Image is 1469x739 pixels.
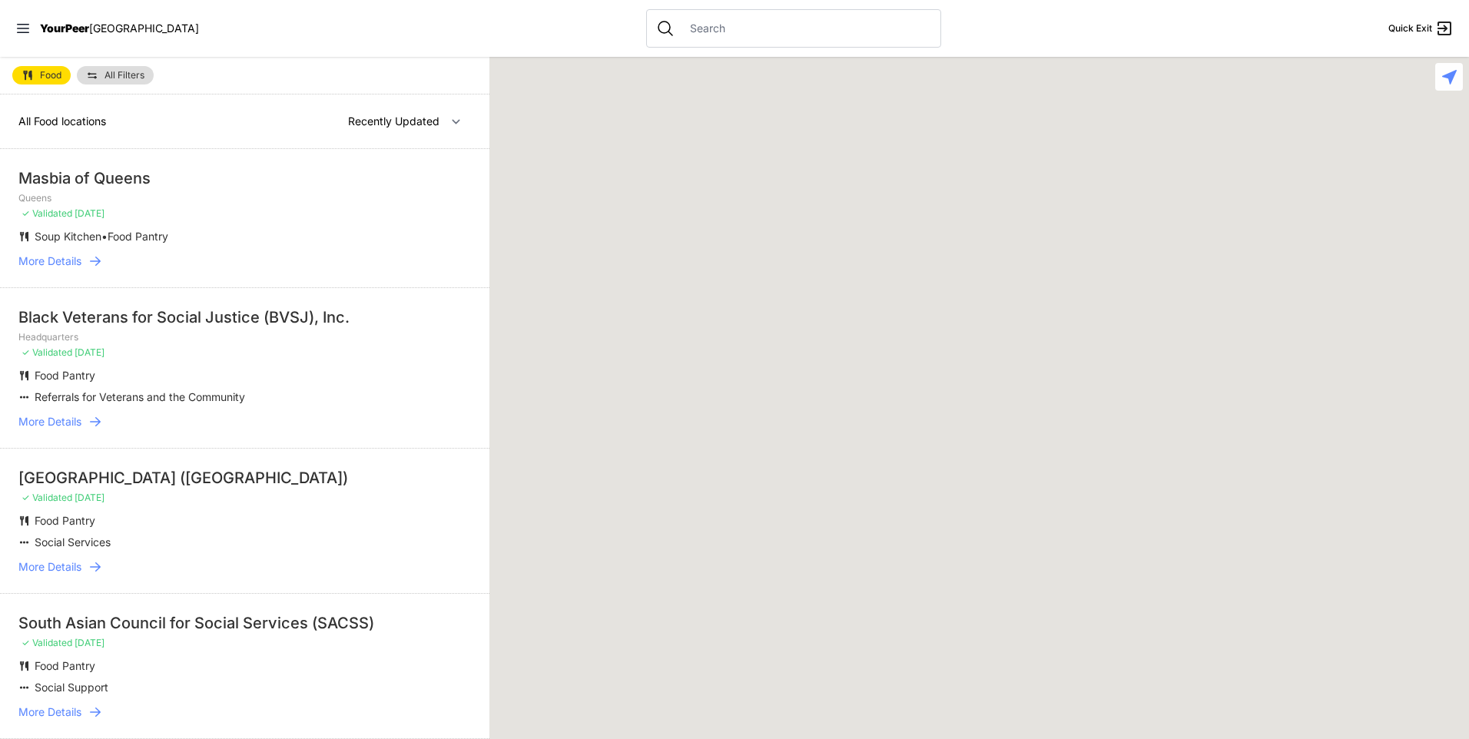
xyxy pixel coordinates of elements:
[35,659,95,672] span: Food Pantry
[18,331,471,343] p: Headquarters
[18,612,471,634] div: South Asian Council for Social Services (SACSS)
[22,207,72,219] span: ✓ Validated
[75,492,104,503] span: [DATE]
[35,369,95,382] span: Food Pantry
[18,414,471,429] a: More Details
[18,114,106,128] span: All Food locations
[40,71,61,80] span: Food
[75,207,104,219] span: [DATE]
[35,390,245,403] span: Referrals for Veterans and the Community
[75,637,104,648] span: [DATE]
[18,254,81,269] span: More Details
[18,167,471,189] div: Masbia of Queens
[1388,22,1432,35] span: Quick Exit
[22,492,72,503] span: ✓ Validated
[22,637,72,648] span: ✓ Validated
[18,254,471,269] a: More Details
[108,230,168,243] span: Food Pantry
[18,704,471,720] a: More Details
[18,192,471,204] p: Queens
[18,704,81,720] span: More Details
[35,230,101,243] span: Soup Kitchen
[40,22,89,35] span: YourPeer
[101,230,108,243] span: •
[18,307,471,328] div: Black Veterans for Social Justice (BVSJ), Inc.
[75,346,104,358] span: [DATE]
[104,71,144,80] span: All Filters
[89,22,199,35] span: [GEOGRAPHIC_DATA]
[18,467,471,489] div: [GEOGRAPHIC_DATA] ([GEOGRAPHIC_DATA])
[77,66,154,85] a: All Filters
[18,559,471,575] a: More Details
[18,559,81,575] span: More Details
[18,414,81,429] span: More Details
[40,24,199,33] a: YourPeer[GEOGRAPHIC_DATA]
[35,681,108,694] span: Social Support
[1388,19,1454,38] a: Quick Exit
[12,66,71,85] a: Food
[35,535,111,548] span: Social Services
[22,346,72,358] span: ✓ Validated
[681,21,931,36] input: Search
[35,514,95,527] span: Food Pantry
